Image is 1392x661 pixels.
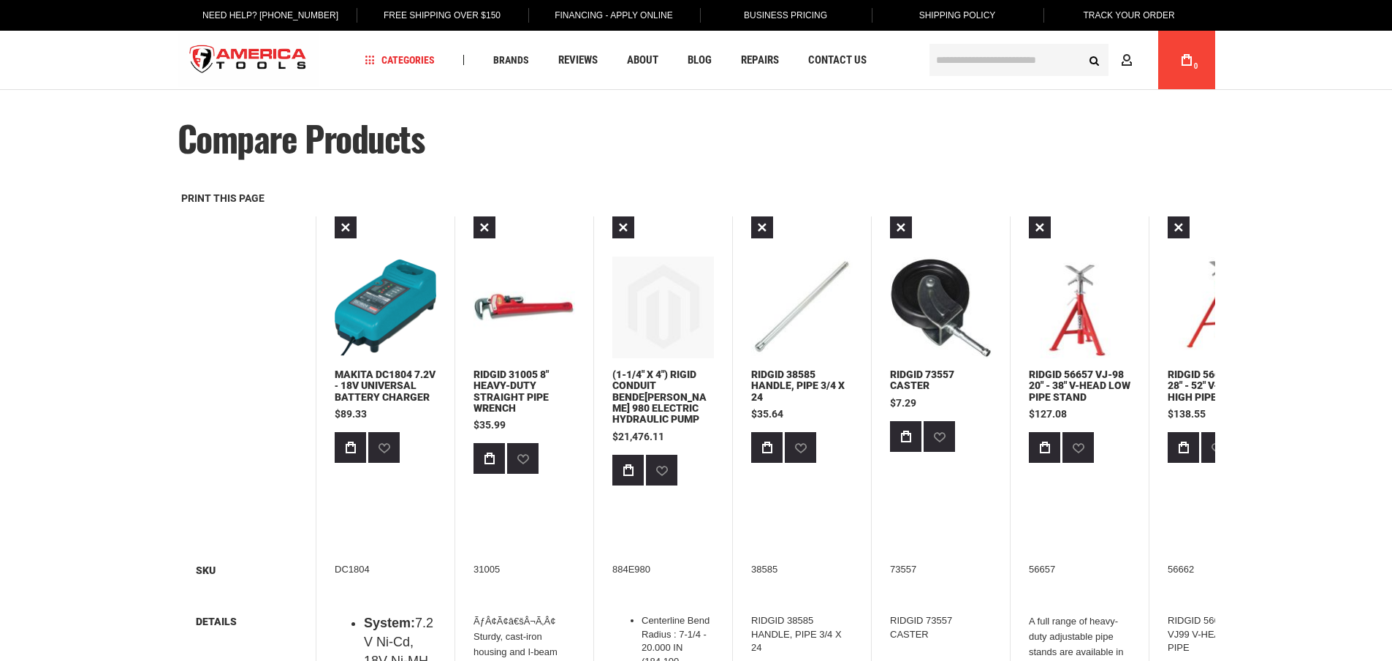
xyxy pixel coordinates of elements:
a: RIDGID 56662 VJ-99 28" - 52" V-HEAD HIGH PIPE STAND [1168,257,1269,362]
span: $21,476.11 [612,431,664,442]
a: RIDGID 31005 8" HEAVY-DUTY STRAIGHT PIPE WRENCH [473,369,549,414]
a: 0 [1173,31,1201,89]
a: RIDGID 73557 CASTER [890,257,992,362]
span: 0 [1194,62,1198,70]
div: RIDGID 38585 HANDLE, PIPE 3/4 X 24 [751,614,853,655]
a: Contact Us [802,50,873,70]
span: Print This Page [181,192,265,204]
span: $127.08 [1029,408,1067,420]
a: Categories [358,50,441,70]
div: 56657 [1029,563,1130,577]
a: MAKITA DC1804 7.2V ‑ 18V UNIVERSAL BATTERY CHARGER [335,257,436,362]
a: store logo [178,33,319,88]
span: Shipping Policy [919,10,996,20]
div: DC1804 [335,563,436,577]
span: $7.29 [890,397,916,409]
span: $35.99 [473,419,506,431]
a: About [620,50,665,70]
a: MAKITA DC1804 7.2V ‑ 18V UNIVERSAL BATTERY CHARGER [335,369,436,403]
span: Reviews [558,55,598,66]
div: 884E980 [612,563,714,577]
div: RIDGID 56662 STAND, VJ99 V-HEAD HIGH PIPE [1168,614,1269,655]
div: 38585 [751,563,853,577]
a: RIDGID 38585 HANDLE, PIPE 3/4 X 24 [751,257,853,362]
span: Contact Us [808,55,867,66]
a: Ridgid 31005,Ridgid 31005 [473,257,575,362]
button: Search [1081,46,1108,74]
span: Details [196,614,298,629]
img: Ridgid 31005,Ridgid 31005 [473,257,575,358]
img: RIDGID 73557 CASTER [890,257,992,358]
span: $89.33 [335,408,367,420]
a: Reviews [552,50,604,70]
span: $138.55 [1168,408,1206,420]
a: Blog [681,50,718,70]
span: $35.64 [751,408,783,420]
a: Print This Page [178,187,268,209]
img: RIDGID 56657 VJ-98 20" - 38" V-HEAD LOW PIPE STAND [1029,257,1130,358]
strong: System: [364,616,415,630]
a: RIDGID 73557 CASTER [890,369,954,391]
span: SKU [196,563,298,578]
a: RIDGID 56662 VJ-99 28" - 52" V-HEAD HIGH PIPE STAND [1168,369,1263,403]
span: Brands [493,55,529,65]
span: Categories [365,55,435,65]
div: 31005 [473,563,575,577]
a: (1-1/4" X 4") Rigid Conduit Bender with 980 Electric Hydraulic Pump [612,257,714,362]
img: RIDGID 56662 VJ-99 28" - 52" V-HEAD HIGH PIPE STAND [1168,257,1269,358]
a: RIDGID 56657 VJ-98 20" - 38" V-HEAD LOW PIPE STAND [1029,369,1130,403]
img: (1-1/4" X 4") Rigid Conduit Bender with 980 Electric Hydraulic Pump [612,257,714,358]
span: Repairs [741,55,779,66]
a: RIDGID 56657 VJ-98 20" - 38" V-HEAD LOW PIPE STAND [1029,257,1130,362]
span: Blog [688,55,712,66]
img: America Tools [178,33,319,88]
a: (1-1/4" X 4") Rigid Conduit Bende[PERSON_NAME] 980 Electric Hydraulic Pump [612,369,707,426]
div: 73557 [890,563,992,577]
div: RIDGID 73557 CASTER [890,614,992,641]
span: About [627,55,658,66]
a: Repairs [734,50,786,70]
a: RIDGID 38585 HANDLE, PIPE 3/4 X 24 [751,369,845,403]
div: 56662 [1168,563,1269,577]
img: RIDGID 38585 HANDLE, PIPE 3/4 X 24 [751,257,853,358]
img: MAKITA DC1804 7.2V ‑ 18V UNIVERSAL BATTERY CHARGER [335,257,436,358]
a: Brands [487,50,536,70]
span: Compare Products [178,112,425,164]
